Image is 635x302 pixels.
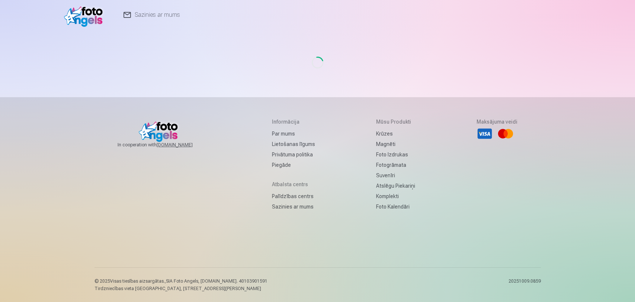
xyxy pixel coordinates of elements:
[118,142,211,148] span: In cooperation with
[376,181,415,191] a: Atslēgu piekariņi
[272,160,315,170] a: Piegāde
[376,201,415,212] a: Foto kalendāri
[376,149,415,160] a: Foto izdrukas
[509,278,541,292] p: 20251009.0859
[376,118,415,125] h5: Mūsu produkti
[272,181,315,188] h5: Atbalsta centrs
[272,201,315,212] a: Sazinies ar mums
[497,125,514,142] li: Mastercard
[376,191,415,201] a: Komplekti
[272,191,315,201] a: Palīdzības centrs
[94,286,267,292] p: Tirdzniecības vieta [GEOGRAPHIC_DATA], [STREET_ADDRESS][PERSON_NAME]
[64,3,107,27] img: /v1
[376,128,415,139] a: Krūzes
[94,278,267,284] p: © 2025 Visas tiesības aizsargātas. ,
[166,279,267,284] span: SIA Foto Angels, [DOMAIN_NAME]. 40103901591
[477,125,493,142] li: Visa
[272,149,315,160] a: Privātuma politika
[272,139,315,149] a: Lietošanas līgums
[477,118,517,125] h5: Maksājuma veidi
[376,139,415,149] a: Magnēti
[157,142,211,148] a: [DOMAIN_NAME]
[376,160,415,170] a: Fotogrāmata
[272,128,315,139] a: Par mums
[376,170,415,181] a: Suvenīri
[272,118,315,125] h5: Informācija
